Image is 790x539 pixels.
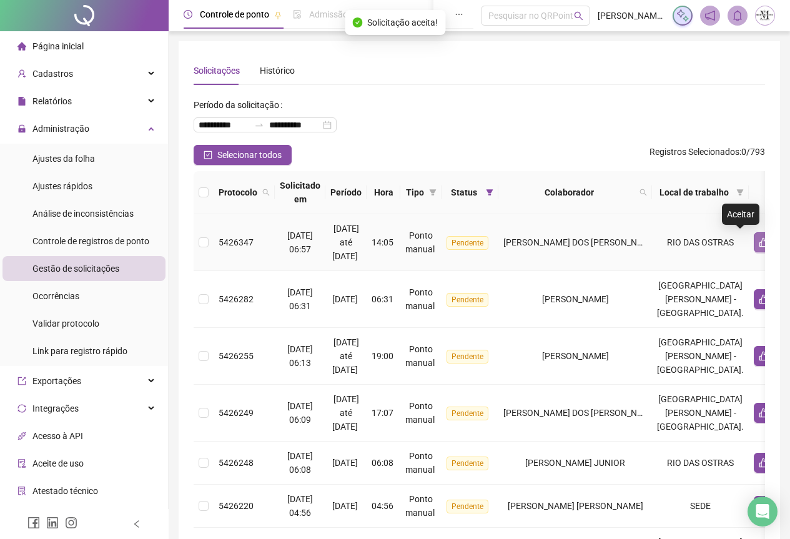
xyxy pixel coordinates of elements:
[194,95,287,115] label: Período da solicitação
[219,185,257,199] span: Protocolo
[332,458,358,468] span: [DATE]
[649,147,739,157] span: Registros Selecionados
[219,351,254,361] span: 5426255
[367,171,400,214] th: Hora
[372,458,393,468] span: 06:08
[637,183,649,202] span: search
[32,236,149,246] span: Controle de registros de ponto
[219,458,254,468] span: 5426248
[455,10,463,19] span: ellipsis
[574,11,583,21] span: search
[652,442,749,485] td: RIO DAS OSTRAS
[32,291,79,301] span: Ocorrências
[17,42,26,51] span: home
[260,183,272,202] span: search
[219,501,254,511] span: 5426220
[748,497,778,527] div: Open Intercom Messenger
[65,517,77,529] span: instagram
[332,337,359,375] span: [DATE] até [DATE]
[287,494,313,518] span: [DATE] 04:56
[17,97,26,106] span: file
[46,517,59,529] span: linkedin
[652,271,749,328] td: [GEOGRAPHIC_DATA][PERSON_NAME] - [GEOGRAPHIC_DATA].
[503,185,634,199] span: Colaborador
[405,401,435,425] span: Ponto manual
[254,120,264,130] span: swap-right
[17,69,26,78] span: user-add
[332,224,359,261] span: [DATE] até [DATE]
[736,189,744,196] span: filter
[32,458,84,468] span: Aceite de uso
[287,230,313,254] span: [DATE] 06:57
[542,351,609,361] span: [PERSON_NAME]
[32,41,84,51] span: Página inicial
[194,145,292,165] button: Selecionar todos
[759,351,769,361] span: like
[200,9,269,19] span: Controle de ponto
[219,408,254,418] span: 5426249
[598,9,665,22] span: [PERSON_NAME] - TRANSMARTINS
[309,9,373,19] span: Admissão digital
[32,486,98,496] span: Atestado técnico
[32,96,72,106] span: Relatórios
[32,124,89,134] span: Administração
[405,494,435,518] span: Ponto manual
[503,237,658,247] span: [PERSON_NAME] DOS [PERSON_NAME]
[204,151,212,159] span: check-square
[525,458,625,468] span: [PERSON_NAME] JUNIOR
[372,501,393,511] span: 04:56
[32,264,119,274] span: Gestão de solicitações
[274,11,282,19] span: pushpin
[367,16,438,29] span: Solicitação aceita!
[287,451,313,475] span: [DATE] 06:08
[32,319,99,329] span: Validar protocolo
[447,293,488,307] span: Pendente
[756,6,774,25] img: 67331
[352,17,362,27] span: check-circle
[447,236,488,250] span: Pendente
[372,294,393,304] span: 06:31
[405,344,435,368] span: Ponto manual
[405,287,435,311] span: Ponto manual
[732,10,743,21] span: bell
[639,189,647,196] span: search
[17,377,26,385] span: export
[652,214,749,271] td: RIO DAS OSTRAS
[17,459,26,468] span: audit
[447,457,488,470] span: Pendente
[542,294,609,304] span: [PERSON_NAME]
[332,501,358,511] span: [DATE]
[260,64,295,77] div: Histórico
[405,185,424,199] span: Tipo
[184,10,192,19] span: clock-circle
[32,431,83,441] span: Acesso à API
[32,181,92,191] span: Ajustes rápidos
[372,408,393,418] span: 17:07
[32,209,134,219] span: Análise de inconsistências
[649,145,765,165] span: : 0 / 793
[447,500,488,513] span: Pendente
[405,230,435,254] span: Ponto manual
[32,69,73,79] span: Cadastros
[32,346,127,356] span: Link para registro rápido
[652,485,749,528] td: SEDE
[508,501,643,511] span: [PERSON_NAME] [PERSON_NAME]
[287,344,313,368] span: [DATE] 06:13
[447,407,488,420] span: Pendente
[652,328,749,385] td: [GEOGRAPHIC_DATA][PERSON_NAME] - [GEOGRAPHIC_DATA].
[27,517,40,529] span: facebook
[759,294,769,304] span: like
[219,294,254,304] span: 5426282
[447,185,481,199] span: Status
[447,350,488,363] span: Pendente
[287,287,313,311] span: [DATE] 06:31
[219,237,254,247] span: 5426347
[325,171,367,214] th: Período
[17,404,26,413] span: sync
[275,171,325,214] th: Solicitado em
[652,385,749,442] td: [GEOGRAPHIC_DATA][PERSON_NAME] - [GEOGRAPHIC_DATA].
[17,432,26,440] span: api
[254,120,264,130] span: to
[287,401,313,425] span: [DATE] 06:09
[429,189,437,196] span: filter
